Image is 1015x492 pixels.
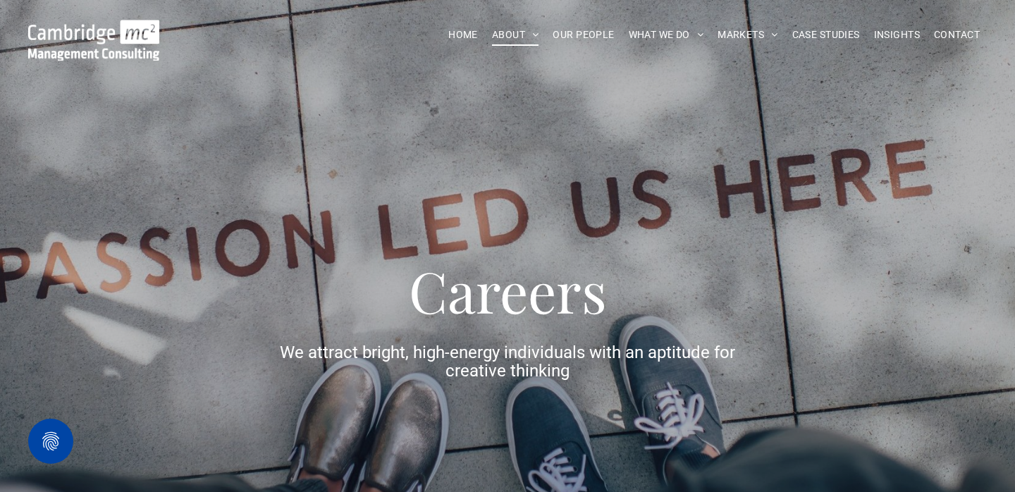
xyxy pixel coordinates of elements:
[785,24,867,46] a: CASE STUDIES
[927,24,987,46] a: CONTACT
[280,343,735,381] span: We attract bright, high-energy individuals with an aptitude for creative thinking
[622,24,711,46] a: WHAT WE DO
[441,24,485,46] a: HOME
[867,24,927,46] a: INSIGHTS
[28,20,159,61] img: Go to Homepage
[710,24,785,46] a: MARKETS
[409,252,607,328] span: Careers
[546,24,621,46] a: OUR PEOPLE
[485,24,546,46] a: ABOUT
